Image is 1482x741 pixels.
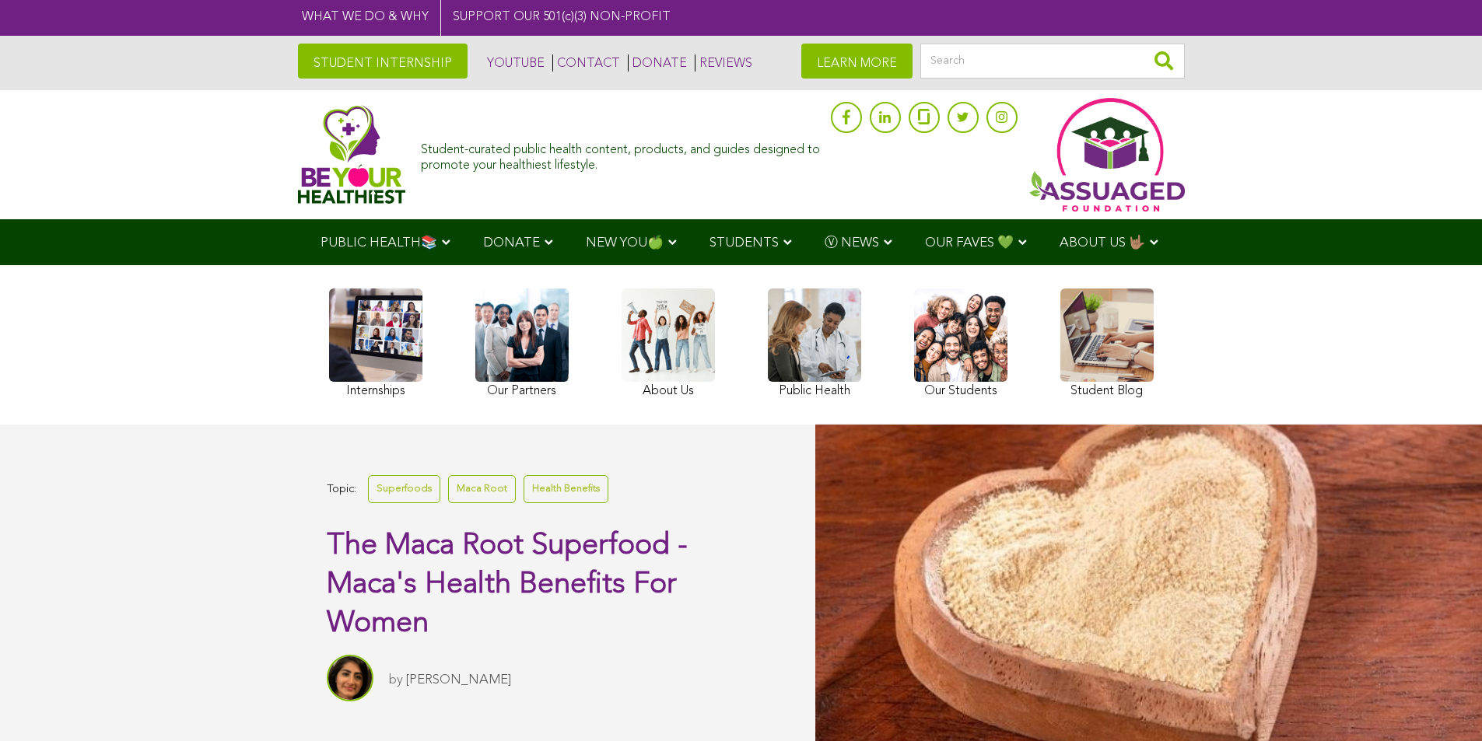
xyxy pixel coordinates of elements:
a: Superfoods [368,475,440,502]
span: by [389,673,403,687]
input: Search [920,44,1185,79]
a: STUDENT INTERNSHIP [298,44,468,79]
iframe: Chat Widget [1404,666,1482,741]
div: Navigation Menu [298,219,1185,265]
img: Assuaged [298,105,406,204]
img: glassdoor [918,109,929,124]
span: ABOUT US 🤟🏽 [1060,236,1145,250]
span: Ⓥ NEWS [825,236,879,250]
a: YOUTUBE [483,54,545,72]
div: Student-curated public health content, products, and guides designed to promote your healthiest l... [421,135,822,173]
span: DONATE [483,236,540,250]
a: DONATE [628,54,687,72]
span: STUDENTS [709,236,779,250]
a: CONTACT [552,54,620,72]
span: The Maca Root Superfood - Maca's Health Benefits For Women [327,531,688,638]
span: PUBLIC HEALTH📚 [321,236,437,250]
span: OUR FAVES 💚 [925,236,1014,250]
a: LEARN MORE [801,44,913,79]
span: NEW YOU🍏 [586,236,664,250]
a: REVIEWS [695,54,752,72]
a: Maca Root [448,475,516,502]
img: Assuaged App [1029,98,1185,211]
a: [PERSON_NAME] [406,673,511,687]
span: Topic: [327,479,356,500]
img: Sitara Darvish [327,655,373,701]
a: Health Benefits [524,475,608,502]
